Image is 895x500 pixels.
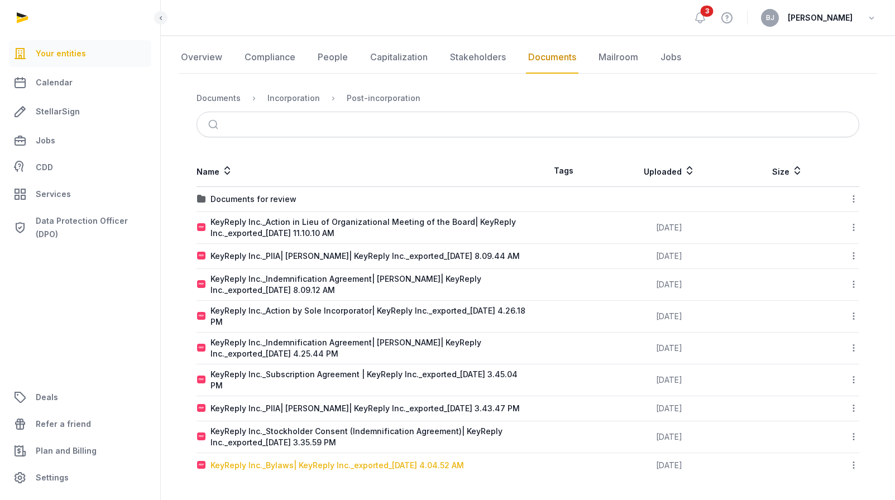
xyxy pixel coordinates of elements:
div: KeyReply Inc._Bylaws| KeyReply Inc._exported_[DATE] 4.04.52 AM [210,460,464,471]
a: Jobs [9,127,151,154]
div: KeyReply Inc._Indemnification Agreement| [PERSON_NAME]| KeyReply Inc._exported_[DATE] 8.09.12 AM [210,273,528,296]
span: Settings [36,471,69,484]
a: CDD [9,156,151,179]
button: BJ [761,9,779,27]
span: Services [36,187,71,201]
span: Your entities [36,47,86,60]
button: Submit [202,112,228,137]
th: Size [740,155,835,187]
th: Uploaded [599,155,739,187]
span: Deals [36,391,58,404]
div: Documents for review [210,194,296,205]
a: Settings [9,464,151,491]
a: Stakeholders [448,41,508,74]
div: KeyReply Inc._Indemnification Agreement| [PERSON_NAME]| KeyReply Inc._exported_[DATE] 4.25.44 PM [210,337,528,359]
img: pdf.svg [197,404,206,413]
span: [DATE] [656,280,682,289]
a: Documents [526,41,578,74]
a: People [315,41,350,74]
div: Incorporation [267,93,320,104]
span: Refer a friend [36,417,91,431]
span: [DATE] [656,375,682,384]
img: pdf.svg [197,312,206,321]
a: Data Protection Officer (DPO) [9,210,151,246]
a: Refer a friend [9,411,151,437]
span: [DATE] [656,432,682,441]
img: folder.svg [197,195,206,204]
a: Plan and Billing [9,437,151,464]
div: KeyReply Inc._Action in Lieu of Organizational Meeting of the Board| KeyReply Inc._exported_[DATE... [210,217,528,239]
a: Capitalization [368,41,430,74]
span: [DATE] [656,251,682,261]
a: Overview [179,41,224,74]
iframe: Chat Widget [694,371,895,500]
span: Plan and Billing [36,444,97,458]
th: Tags [528,155,600,187]
span: Calendar [36,76,73,89]
span: BJ [766,15,774,21]
img: pdf.svg [197,280,206,289]
nav: Tabs [179,41,877,74]
span: [DATE] [656,403,682,413]
img: pdf.svg [197,344,206,353]
img: pdf.svg [197,461,206,470]
div: KeyReply Inc._Subscription Agreement | KeyReply Inc._exported_[DATE] 3.45.04 PM [210,369,528,391]
span: CDD [36,161,53,174]
div: KeyReply Inc._PIIA| [PERSON_NAME]| KeyReply Inc._exported_[DATE] 3.43.47 PM [210,403,520,414]
div: KeyReply Inc._Action by Sole Incorporator| KeyReply Inc._exported_[DATE] 4.26.18 PM [210,305,528,328]
a: Your entities [9,40,151,67]
div: KeyReply Inc._Stockholder Consent (Indemnification Agreement)| KeyReply Inc._exported_[DATE] 3.35... [210,426,528,448]
span: StellarSign [36,105,80,118]
span: [PERSON_NAME] [788,11,853,25]
span: Data Protection Officer (DPO) [36,214,147,241]
img: pdf.svg [197,376,206,384]
nav: Breadcrumb [197,85,859,112]
a: Mailroom [596,41,640,74]
th: Name [197,155,528,187]
a: Services [9,181,151,208]
div: KeyReply Inc._PIIA| [PERSON_NAME]| KeyReply Inc._exported_[DATE] 8.09.44 AM [210,251,520,262]
img: pdf.svg [197,223,206,232]
a: Jobs [658,41,683,74]
span: [DATE] [656,311,682,321]
a: StellarSign [9,98,151,125]
span: [DATE] [656,343,682,353]
span: 3 [701,6,714,17]
div: Documents [197,93,241,104]
div: Post-incorporation [347,93,420,104]
a: Calendar [9,69,151,96]
img: pdf.svg [197,432,206,441]
span: Jobs [36,134,55,147]
a: Compliance [242,41,298,74]
img: pdf.svg [197,252,206,261]
a: Deals [9,384,151,411]
span: [DATE] [656,223,682,232]
span: [DATE] [656,460,682,470]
